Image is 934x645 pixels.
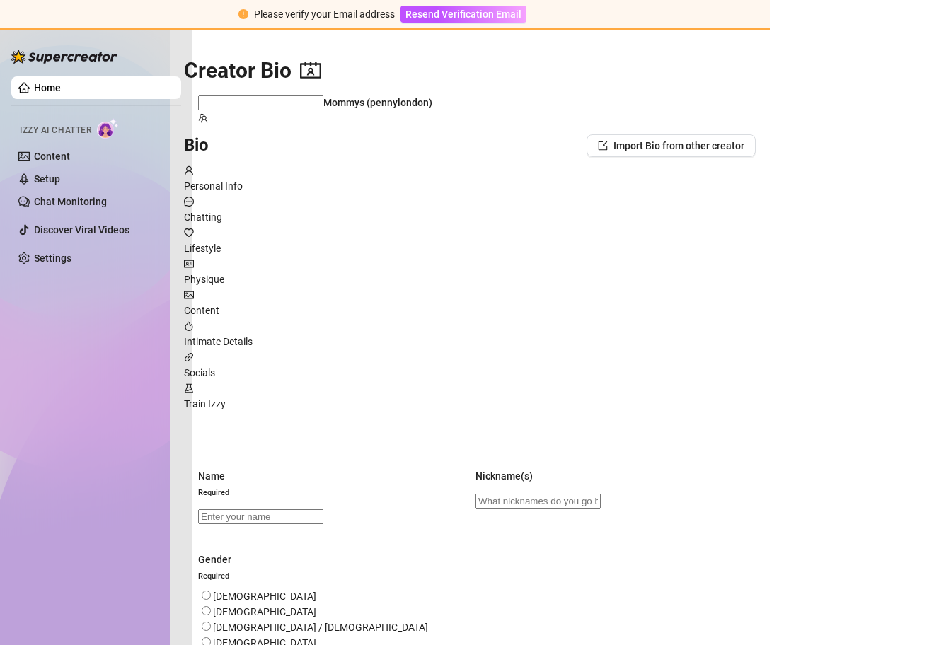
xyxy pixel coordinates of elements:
[198,571,229,581] span: Required
[184,365,756,380] div: Socials
[613,140,744,151] span: Import Bio from other creator
[184,209,756,225] div: Chatting
[213,606,316,617] span: [DEMOGRAPHIC_DATA]
[202,606,211,615] input: [DEMOGRAPHIC_DATA]
[300,59,321,81] span: contacts
[598,141,608,151] span: import
[34,252,71,264] a: Settings
[213,591,316,602] span: [DEMOGRAPHIC_DATA]
[34,196,107,207] a: Chat Monitoring
[184,134,209,157] h3: Bio
[198,468,239,499] label: Name
[184,303,756,318] div: Content
[184,178,756,194] div: Personal Info
[184,396,756,412] div: Train Izzy
[34,82,61,93] a: Home
[198,509,323,524] input: Name
[202,591,211,600] input: [DEMOGRAPHIC_DATA]
[475,468,543,484] label: Nickname(s)
[34,224,129,236] a: Discover Viral Videos
[97,118,119,139] img: AI Chatter
[198,113,208,123] span: team
[238,9,248,19] span: exclamation-circle
[184,240,756,256] div: Lifestyle
[184,272,756,287] div: Physique
[323,97,432,108] span: Mommys (pennylondon)
[184,334,756,349] div: Intimate Details
[405,8,521,20] span: Resend Verification Email
[34,151,70,162] a: Content
[198,468,229,484] div: Name
[475,494,601,509] input: Nickname(s)
[213,622,428,633] span: [DEMOGRAPHIC_DATA] / [DEMOGRAPHIC_DATA]
[20,124,91,137] span: Izzy AI Chatter
[34,173,60,185] a: Setup
[475,468,533,484] div: Nickname(s)
[400,6,526,23] button: Resend Verification Email
[198,552,241,583] label: Gender
[198,552,231,567] div: Gender
[254,6,395,22] div: Please verify your Email address
[202,622,211,631] input: [DEMOGRAPHIC_DATA] / [DEMOGRAPHIC_DATA]
[184,57,756,84] h2: Creator Bio
[587,134,756,157] button: Import Bio from other creator
[198,488,229,497] span: Required
[11,50,117,64] img: logo-BBDzfeDw.svg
